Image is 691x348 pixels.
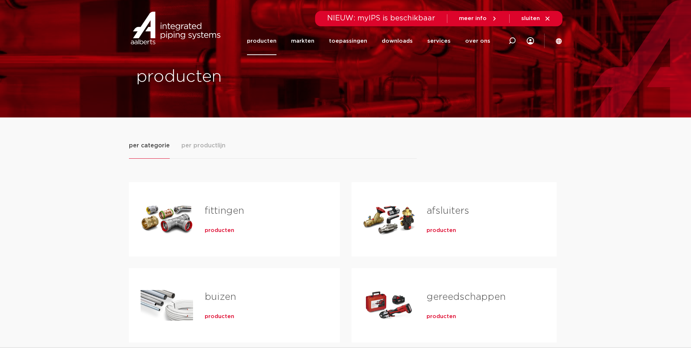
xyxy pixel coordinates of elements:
span: sluiten [521,16,540,21]
span: meer info [459,16,487,21]
nav: Menu [247,27,490,55]
a: producten [205,313,234,320]
a: afsluiters [427,206,469,216]
a: producten [427,313,456,320]
a: meer info [459,15,498,22]
a: sluiten [521,15,551,22]
a: fittingen [205,206,244,216]
a: services [427,27,451,55]
a: buizen [205,292,236,302]
h1: producten [136,65,342,89]
span: per categorie [129,141,170,150]
a: producten [205,227,234,234]
a: over ons [465,27,490,55]
a: gereedschappen [427,292,506,302]
a: downloads [382,27,413,55]
a: toepassingen [329,27,367,55]
a: producten [247,27,276,55]
a: producten [427,227,456,234]
span: per productlijn [181,141,225,150]
a: markten [291,27,314,55]
span: NIEUW: myIPS is beschikbaar [327,15,435,22]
